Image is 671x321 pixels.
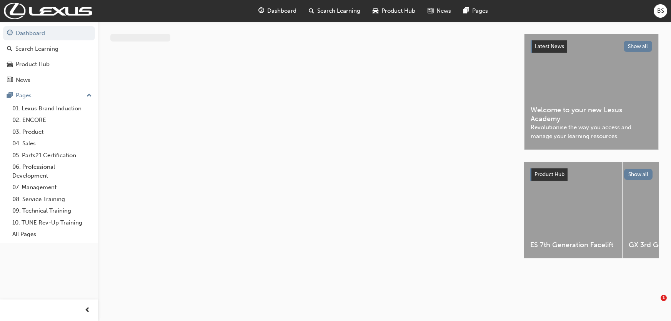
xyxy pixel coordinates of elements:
[9,228,95,240] a: All Pages
[3,73,95,87] a: News
[3,88,95,103] button: Pages
[3,25,95,88] button: DashboardSearch LearningProduct HubNews
[9,138,95,150] a: 04. Sales
[16,91,32,100] div: Pages
[9,193,95,205] a: 08. Service Training
[524,34,659,150] a: Latest NewsShow allWelcome to your new Lexus AcademyRevolutionise the way you access and manage y...
[3,26,95,40] a: Dashboard
[9,114,95,126] a: 02. ENCORE
[535,43,564,50] span: Latest News
[624,41,653,52] button: Show all
[309,6,314,16] span: search-icon
[531,106,652,123] span: Welcome to your new Lexus Academy
[463,6,469,16] span: pages-icon
[16,76,30,85] div: News
[7,46,12,53] span: search-icon
[472,7,488,15] span: Pages
[303,3,366,19] a: search-iconSearch Learning
[15,45,58,53] div: Search Learning
[258,6,264,16] span: guage-icon
[524,162,622,258] a: ES 7th Generation Facelift
[436,7,451,15] span: News
[530,168,653,181] a: Product HubShow all
[531,123,652,140] span: Revolutionise the way you access and manage your learning resources.
[9,181,95,193] a: 07. Management
[3,57,95,72] a: Product Hub
[7,92,13,99] span: pages-icon
[421,3,457,19] a: news-iconNews
[654,4,667,18] button: BS
[4,3,92,19] img: Trak
[645,295,663,313] iframe: Intercom live chat
[7,61,13,68] span: car-icon
[534,171,564,178] span: Product Hub
[317,7,360,15] span: Search Learning
[9,126,95,138] a: 03. Product
[16,60,50,69] div: Product Hub
[87,91,92,101] span: up-icon
[7,77,13,84] span: news-icon
[531,40,652,53] a: Latest NewsShow all
[624,169,653,180] button: Show all
[381,7,415,15] span: Product Hub
[267,7,296,15] span: Dashboard
[428,6,433,16] span: news-icon
[3,42,95,56] a: Search Learning
[366,3,421,19] a: car-iconProduct Hub
[9,205,95,217] a: 09. Technical Training
[661,295,667,301] span: 1
[85,306,90,315] span: prev-icon
[530,241,616,249] span: ES 7th Generation Facelift
[373,6,378,16] span: car-icon
[7,30,13,37] span: guage-icon
[252,3,303,19] a: guage-iconDashboard
[9,161,95,181] a: 06. Professional Development
[9,217,95,229] a: 10. TUNE Rev-Up Training
[457,3,494,19] a: pages-iconPages
[657,7,664,15] span: BS
[9,150,95,161] a: 05. Parts21 Certification
[9,103,95,115] a: 01. Lexus Brand Induction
